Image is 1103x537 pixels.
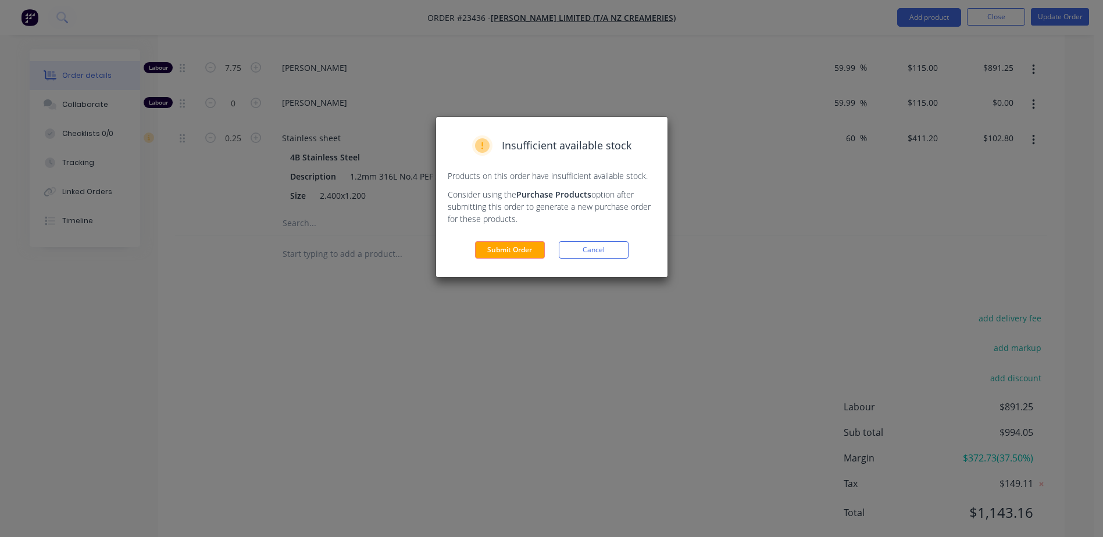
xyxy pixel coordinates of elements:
p: Consider using the option after submitting this order to generate a new purchase order for these ... [448,188,656,225]
button: Cancel [559,241,629,259]
span: Insufficient available stock [502,138,631,153]
button: Submit Order [475,241,545,259]
p: Products on this order have insufficient available stock. [448,170,656,182]
strong: Purchase Products [516,189,591,200]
